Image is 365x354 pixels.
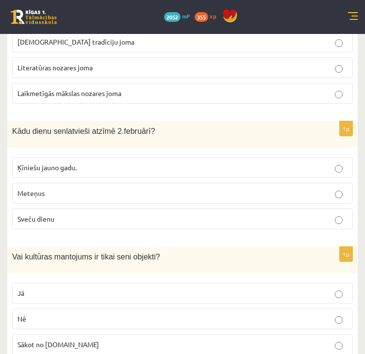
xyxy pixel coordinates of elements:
span: xp [210,12,216,20]
span: Sveču dienu [17,214,54,223]
p: 1p [339,246,353,262]
span: Meteņus [17,189,45,197]
input: Sākot no [DOMAIN_NAME] [335,342,343,350]
span: Literatūras nozares joma [17,63,93,72]
span: Sākot no [DOMAIN_NAME] [17,340,99,349]
span: Kādu dienu senlatvieši atzīmē 2.februārī? [12,127,155,135]
input: Meteņus [335,191,343,198]
span: mP [182,12,190,20]
a: 355 xp [195,12,221,20]
p: 1p [339,121,353,136]
input: Sveču dienu [335,216,343,224]
span: [DEMOGRAPHIC_DATA] tradīciju joma [17,37,134,46]
span: Laikmetīgās mākslas nozares joma [17,89,121,97]
input: Nē [335,316,343,324]
input: Ķīniešu jauno gadu. [335,165,343,173]
a: Rīgas 1. Tālmācības vidusskola [11,10,57,24]
input: Laikmetīgās mākslas nozares joma [335,91,343,98]
span: Vai kultūras mantojums ir tikai seni objekti? [12,253,160,261]
span: Jā [17,289,24,297]
input: [DEMOGRAPHIC_DATA] tradīciju joma [335,39,343,47]
span: Nē [17,314,26,323]
input: Literatūras nozares joma [335,65,343,73]
span: Ķīniešu jauno gadu. [17,163,77,172]
span: 355 [195,12,208,22]
input: Jā [335,290,343,298]
span: 2052 [164,12,181,22]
